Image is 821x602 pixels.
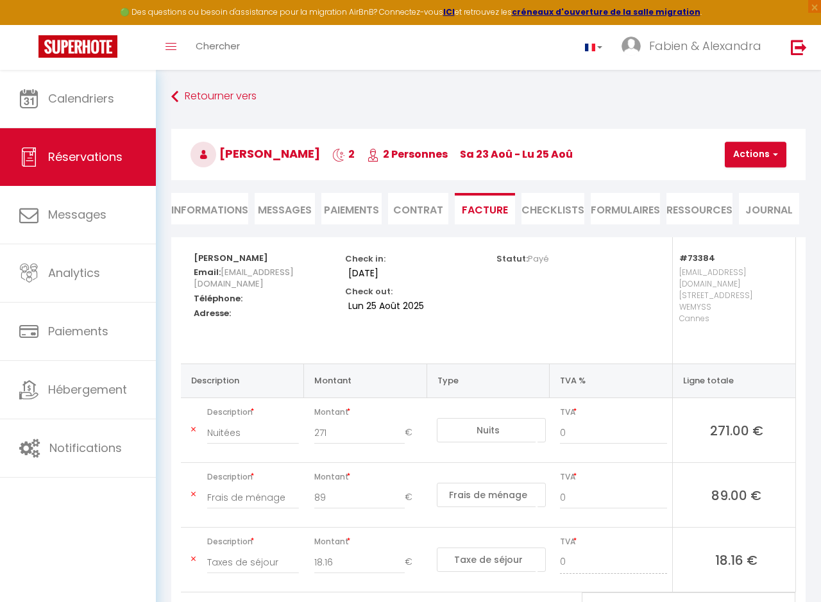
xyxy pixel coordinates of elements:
span: Description [207,533,299,551]
th: Montant [304,364,427,397]
p: Check in: [345,250,385,265]
li: CHECKLISTS [521,193,584,224]
span: [EMAIL_ADDRESS][DOMAIN_NAME] [194,263,294,293]
span: Montant [314,468,422,486]
img: ... [622,37,641,56]
button: Ouvrir le widget de chat LiveChat [10,5,49,44]
p: [EMAIL_ADDRESS][DOMAIN_NAME] [STREET_ADDRESS] WEMYSS Cannes [679,263,783,351]
span: € [405,551,421,574]
li: Contrat [388,193,448,224]
strong: Adresse: [194,307,231,319]
span: TVA [560,468,667,486]
span: 18.16 € [683,551,790,569]
span: 2 [332,147,355,162]
span: Payé [528,253,549,265]
span: Réservations [48,149,123,165]
iframe: Chat [766,544,811,592]
a: créneaux d'ouverture de la salle migration [512,6,700,17]
span: Hébergement [48,381,127,397]
span: TVA [560,403,667,421]
p: Statut: [496,250,549,265]
li: Informations [171,193,248,224]
img: logout [791,39,807,55]
li: Ressources [666,193,732,224]
span: Description [207,403,299,421]
span: Fabien & Alexandra [649,38,761,54]
li: Facture [455,193,515,224]
strong: Email: [194,266,221,278]
li: Paiements [321,193,382,224]
span: Paiements [48,323,108,339]
span: Analytics [48,265,100,281]
li: FORMULAIRES [591,193,660,224]
th: Ligne totale [672,364,795,397]
span: [PERSON_NAME] [190,146,320,162]
span: Description [207,468,299,486]
img: Super Booking [38,35,117,58]
strong: Téléphone: [194,292,242,305]
a: ICI [443,6,455,17]
th: TVA % [550,364,673,397]
span: sa 23 Aoû - lu 25 Aoû [460,147,573,162]
span: € [405,421,421,444]
a: Retourner vers [171,85,806,108]
span: Calendriers [48,90,114,106]
a: Chercher [186,25,250,70]
span: TVA [560,533,667,551]
span: Messages [258,203,312,217]
span: € [405,486,421,509]
strong: [PERSON_NAME] [194,252,268,264]
span: Messages [48,206,106,222]
span: Montant [314,533,422,551]
li: Journal [739,193,799,224]
span: 271.00 € [683,421,790,439]
span: Chercher [196,39,240,53]
span: 2 Personnes [367,147,448,162]
span: 89.00 € [683,486,790,504]
button: Actions [725,142,786,167]
span: Notifications [49,440,122,456]
strong: #73384 [679,252,715,264]
span: Montant [314,403,422,421]
p: Check out: [345,283,393,297]
th: Type [427,364,550,397]
a: ... Fabien & Alexandra [612,25,777,70]
th: Description [181,364,304,397]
